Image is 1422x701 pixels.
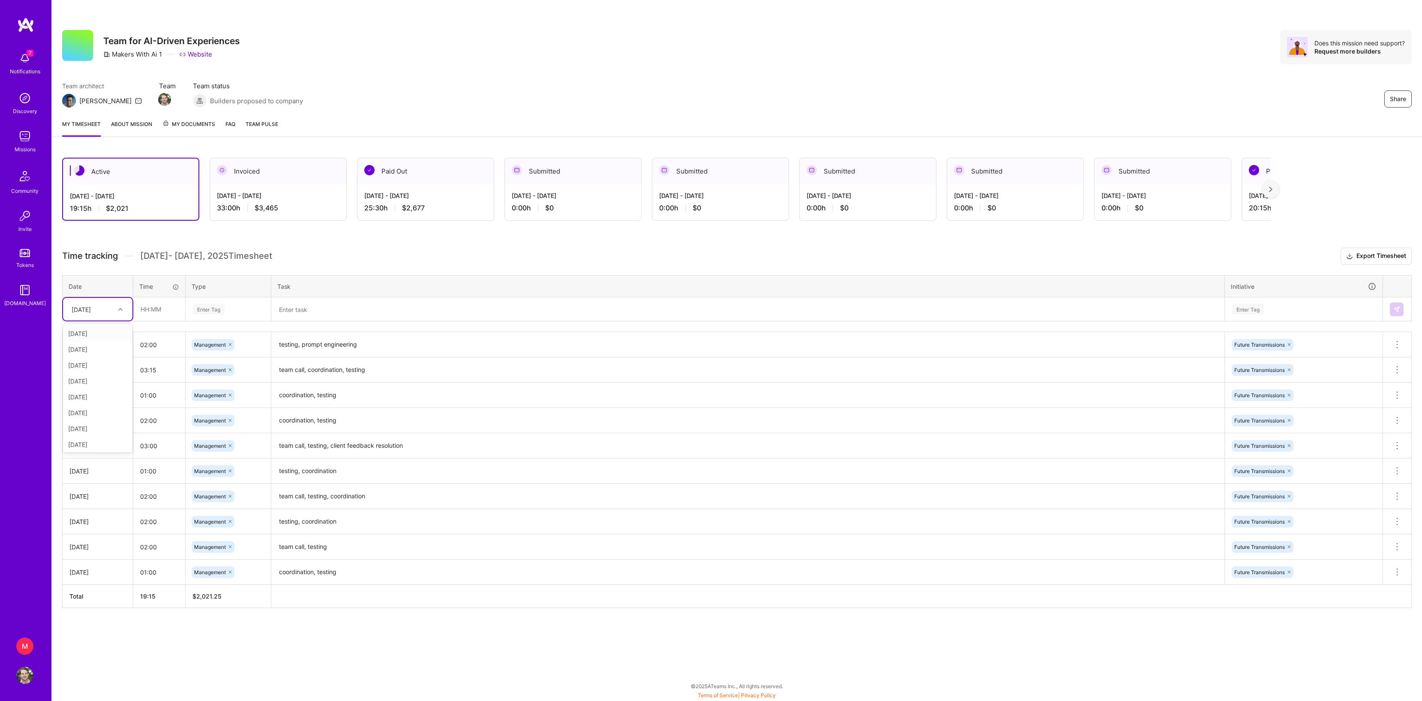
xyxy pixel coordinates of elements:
span: $0 [987,204,996,213]
div: Paid Out [1242,158,1378,184]
th: Date [63,275,133,297]
div: [DATE] [63,373,132,389]
button: Share [1384,90,1412,108]
a: Website [179,50,212,59]
a: M [14,638,36,655]
img: Submitted [954,165,964,175]
div: [DATE] [63,437,132,452]
div: 20:15 h [1249,204,1371,213]
img: Submitted [659,165,669,175]
div: 33:00 h [217,204,339,213]
img: Invoiced [217,165,227,175]
div: Enter Tag [193,303,225,316]
span: Management [194,544,226,550]
a: FAQ [225,120,235,137]
div: 0:00 h [512,204,634,213]
img: Submitted [512,165,522,175]
span: Management [194,342,226,348]
div: Makers With Ai 1 [103,50,162,59]
textarea: team call, testing [272,535,1224,559]
div: Time [139,282,179,291]
textarea: coordination, testing [272,383,1224,407]
div: 0:00 h [954,204,1077,213]
a: My Documents [162,120,215,137]
input: HH:MM [134,298,185,321]
a: Privacy Policy [741,692,776,698]
div: Missions [15,145,36,154]
span: Management [194,417,226,424]
span: $3,465 [255,204,278,213]
span: Future Transmissions [1234,342,1285,348]
img: Submitted [1101,165,1112,175]
input: HH:MM [133,485,185,508]
div: 19:15 h [70,204,192,213]
div: [DATE] [63,405,132,421]
div: Submitted [800,158,936,184]
input: HH:MM [133,536,185,558]
span: Team Pulse [246,121,278,127]
textarea: testing, coordination [272,510,1224,533]
img: discovery [16,90,33,107]
div: Request more builders [1314,47,1405,55]
input: HH:MM [133,510,185,533]
div: [DATE] [69,517,126,526]
span: Management [194,367,226,373]
div: Community [11,186,39,195]
div: [DATE] [63,389,132,405]
div: Invoiced [210,158,346,184]
div: 0:00 h [659,204,782,213]
a: My timesheet [62,120,101,137]
div: [DATE] [69,467,126,476]
span: Team [159,81,176,90]
button: Export Timesheet [1341,248,1412,265]
img: teamwork [16,128,33,145]
div: [DATE] - [DATE] [217,191,339,200]
span: Future Transmissions [1234,518,1285,525]
th: Task [271,275,1225,297]
img: Invite [16,207,33,225]
div: Notifications [10,67,40,76]
div: Discovery [13,107,37,116]
textarea: testing, coordination [272,459,1224,483]
div: 0:00 h [807,204,929,213]
i: icon CompanyGray [103,51,110,58]
div: [DATE] - [DATE] [512,191,634,200]
a: User Avatar [14,667,36,684]
th: Type [186,275,271,297]
span: $2,677 [402,204,425,213]
img: User Avatar [16,667,33,684]
i: icon Mail [135,97,142,104]
div: [DATE] - [DATE] [954,191,1077,200]
img: Team Member Avatar [158,93,171,106]
div: Invite [18,225,32,234]
span: Builders proposed to company [210,96,303,105]
div: [DATE] - [DATE] [70,192,192,201]
input: HH:MM [133,409,185,432]
span: Management [194,518,226,525]
span: Future Transmissions [1234,417,1285,424]
div: Submitted [652,158,789,184]
img: Submit [1393,306,1400,313]
span: Future Transmissions [1234,569,1285,575]
img: guide book [16,282,33,299]
span: Future Transmissions [1234,392,1285,398]
img: tokens [20,249,30,257]
div: [DATE] [63,421,132,437]
span: $0 [840,204,849,213]
input: HH:MM [133,359,185,381]
a: Team Pulse [246,120,278,137]
input: HH:MM [133,460,185,482]
img: Team Architect [62,94,76,108]
div: [DATE] - [DATE] [807,191,929,200]
input: HH:MM [133,561,185,584]
span: Management [194,468,226,474]
div: [DATE] - [DATE] [364,191,487,200]
i: icon Chevron [118,307,123,312]
input: HH:MM [133,384,185,407]
span: $ 2,021.25 [192,593,222,600]
div: Does this mission need support? [1314,39,1405,47]
input: HH:MM [133,434,185,457]
img: Builders proposed to company [193,94,207,108]
span: 7 [27,50,33,57]
div: Initiative [1231,282,1377,291]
